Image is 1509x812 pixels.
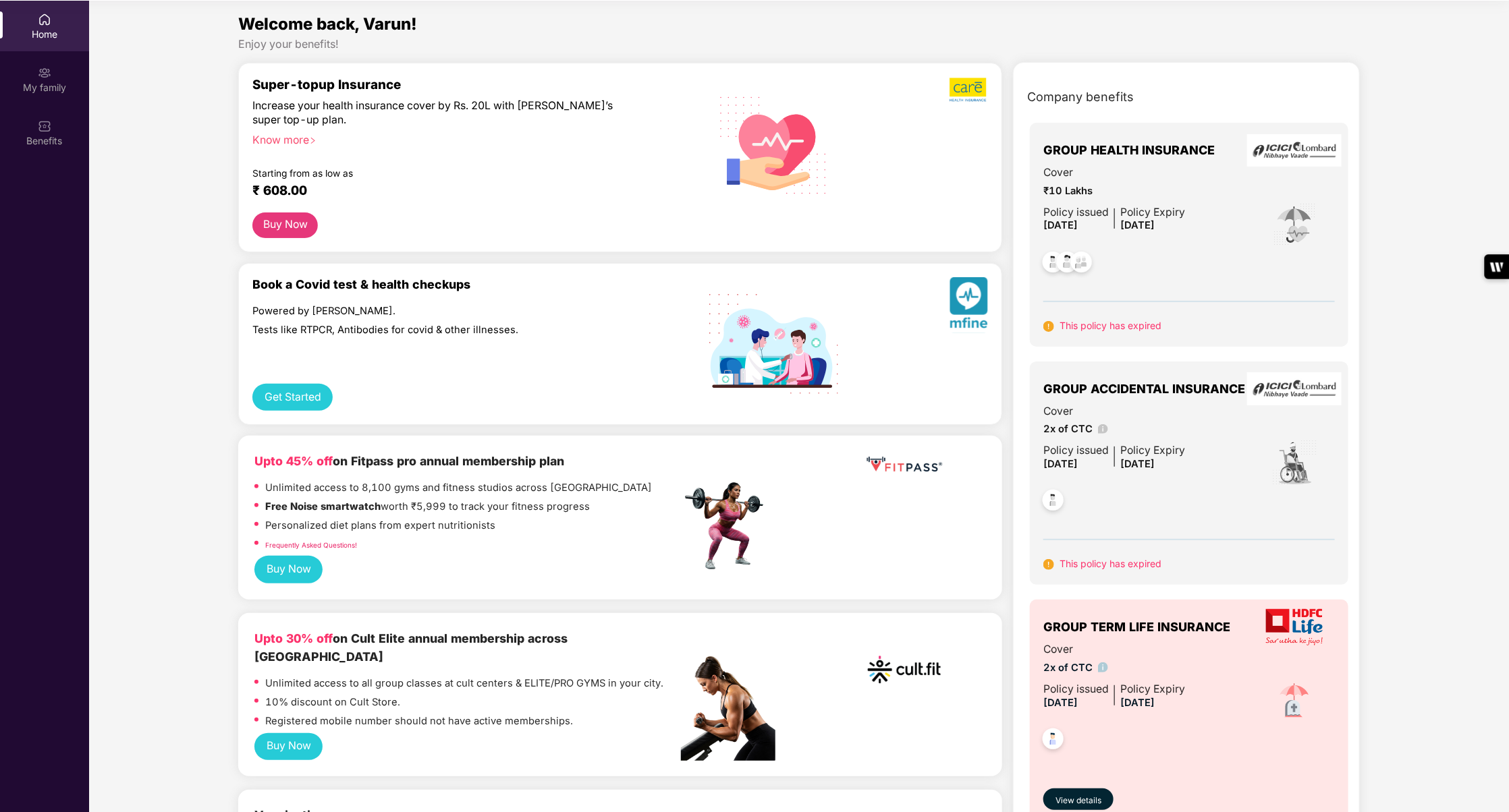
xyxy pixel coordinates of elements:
[265,500,381,513] strong: Free Noise smartwatch
[1266,609,1323,645] img: insurerLogo
[252,305,624,318] div: Powered by [PERSON_NAME].
[1271,678,1318,725] img: icon
[864,629,945,710] img: cult.png
[1120,219,1155,231] span: [DATE]
[1043,183,1185,199] span: ₹10 Lakhs
[1043,321,1054,332] img: svg+xml;base64,PHN2ZyB4bWxucz0iaHR0cDovL3d3dy53My5vcmcvMjAwMC9zdmciIHdpZHRoPSIxNiIgaGVpZ2h0PSIxNi...
[265,480,652,496] p: Unlimited access to 8,100 gyms and fitness studios across [GEOGRAPHIC_DATA]
[254,631,568,664] b: on Cult Elite annual membership across [GEOGRAPHIC_DATA]
[265,541,357,549] a: Frequently Asked Questions!
[1037,248,1070,281] img: svg+xml;base64,PHN2ZyB4bWxucz0iaHR0cDovL3d3dy53My5vcmcvMjAwMC9zdmciIHdpZHRoPSI0OC45NDMiIGhlaWdodD...
[238,37,1360,51] div: Enjoy your benefits!
[1043,403,1185,420] span: Cover
[1043,458,1078,470] span: [DATE]
[265,695,400,710] p: 10% discount on Cult Store.
[1043,697,1078,709] span: [DATE]
[238,14,417,34] span: Welcome back, Varun!
[1120,458,1155,470] span: [DATE]
[1043,165,1185,181] span: Cover
[1043,641,1185,658] span: Cover
[252,98,624,127] div: Increase your health insurance cover by Rs. 20L with [PERSON_NAME]’s super top-up plan.
[252,168,624,177] div: Starting from as low as
[1037,724,1070,757] img: svg+xml;base64,PHN2ZyB4bWxucz0iaHR0cDovL3d3dy53My5vcmcvMjAwMC9zdmciIHdpZHRoPSI0OC45NDMiIGhlaWdodD...
[252,183,668,199] div: ₹ 608.00
[309,137,317,144] span: right
[252,133,674,142] div: Know more
[1037,486,1070,519] img: svg+xml;base64,PHN2ZyB4bWxucz0iaHR0cDovL3d3dy53My5vcmcvMjAwMC9zdmciIHdpZHRoPSI0OC45NDMiIGhlaWdodD...
[1098,662,1108,672] img: info
[1043,618,1230,637] span: GROUP TERM LIFE INSURANCE
[265,714,573,729] p: Registered mobile number should not have active memberships.
[1060,320,1161,331] span: This policy has expired
[1065,248,1098,281] img: svg+xml;base64,PHN2ZyB4bWxucz0iaHR0cDovL3d3dy53My5vcmcvMjAwMC9zdmciIHdpZHRoPSI0OC45NDMiIGhlaWdodD...
[709,294,838,393] img: svg+xml;base64,PHN2ZyB4bWxucz0iaHR0cDovL3d3dy53My5vcmcvMjAwMC9zdmciIHdpZHRoPSIxOTIiIGhlaWdodD0iMT...
[254,556,323,583] button: Buy Now
[1271,439,1318,486] img: icon
[254,631,333,645] b: Upto 30% off
[709,79,838,210] img: svg+xml;base64,PHN2ZyB4bWxucz0iaHR0cDovL3d3dy53My5vcmcvMjAwMC9zdmciIHhtbG5zOnhsaW5rPSJodHRwOi8vd3...
[252,277,682,291] div: Book a Covid test & health checkups
[950,77,988,103] img: b5dec4f62d2307b9de63beb79f102df3.png
[252,384,333,411] button: Get Started
[1120,442,1185,459] div: Policy Expiry
[265,499,590,515] p: worth ₹5,999 to track your fitness progress
[254,733,323,760] button: Buy Now
[1043,204,1109,221] div: Policy issued
[1120,204,1185,221] div: Policy Expiry
[1247,372,1342,405] img: insurerLogo
[252,212,319,238] button: Buy Now
[252,324,624,337] div: Tests like RTPCR, Antibodies for covid & other illnesses.
[1043,422,1185,437] span: 2x of CTC
[38,13,51,26] img: svg+xml;base64,PHN2ZyBpZD0iSG9tZSIgeG1sbnM9Imh0dHA6Ly93d3cudzMub3JnLzIwMDAvc3ZnIiB3aWR0aD0iMjAiIG...
[1060,558,1161,569] span: This policy has expired
[1027,88,1134,107] span: Company benefits
[1120,697,1155,709] span: [DATE]
[1043,559,1054,570] img: svg+xml;base64,PHN2ZyB4bWxucz0iaHR0cDovL3d3dy53My5vcmcvMjAwMC9zdmciIHdpZHRoPSIxNiIgaGVpZ2h0PSIxNi...
[265,518,495,533] p: Personalized diet plans from expert nutritionists
[1098,424,1108,434] img: info
[1120,681,1185,698] div: Policy Expiry
[254,454,333,468] b: Upto 45% off
[681,479,775,573] img: fpp.png
[1043,141,1215,160] span: GROUP HEALTH INSURANCE
[1043,660,1185,676] span: 2x of CTC
[265,676,663,691] p: Unlimited access to all group classes at cult centers & ELITE/PRO GYMS in your city.
[950,277,988,333] img: svg+xml;base64,PHN2ZyB4bWxucz0iaHR0cDovL3d3dy53My5vcmcvMjAwMC9zdmciIHhtbG5zOnhsaW5rPSJodHRwOi8vd3...
[1051,248,1084,281] img: svg+xml;base64,PHN2ZyB4bWxucz0iaHR0cDovL3d3dy53My5vcmcvMjAwMC9zdmciIHdpZHRoPSI0OC45NDMiIGhlaWdodD...
[1043,788,1114,810] button: View details
[254,454,564,468] b: on Fitpass pro annual membership plan
[1273,202,1317,247] img: icon
[1043,219,1078,231] span: [DATE]
[38,66,51,80] img: svg+xml;base64,PHN2ZyB3aWR0aD0iMjAiIGhlaWdodD0iMjAiIHZpZXdCb3g9IjAgMCAyMCAyMCIgZmlsbD0ibm9uZSIgeG...
[1043,442,1109,459] div: Policy issued
[38,119,51,133] img: svg+xml;base64,PHN2ZyBpZD0iQmVuZWZpdHMiIHhtbG5zPSJodHRwOi8vd3d3LnczLm9yZy8yMDAwL3N2ZyIgd2lkdGg9Ij...
[864,452,945,477] img: fppp.png
[681,656,775,761] img: pc2.png
[1247,134,1342,167] img: insurerLogo
[252,77,682,92] div: Super-topup Insurance
[1043,681,1109,698] div: Policy issued
[1055,794,1101,807] span: View details
[1043,380,1245,399] span: GROUP ACCIDENTAL INSURANCE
